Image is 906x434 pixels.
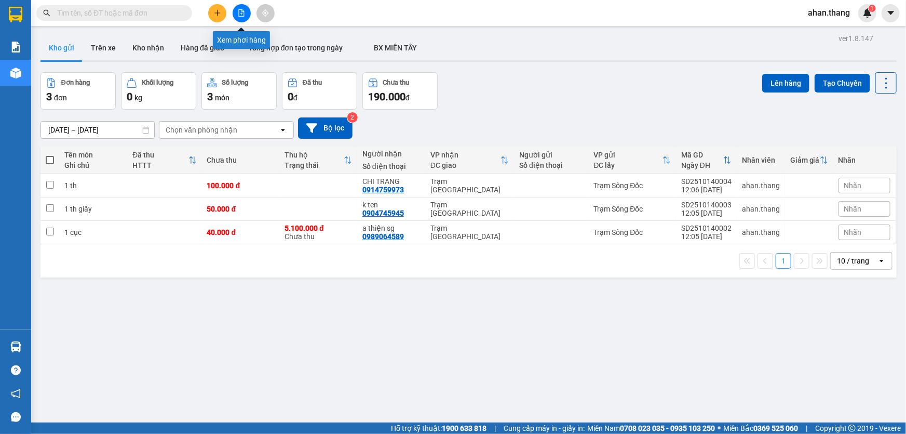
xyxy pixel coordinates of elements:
[11,389,21,399] span: notification
[844,205,862,213] span: Nhãn
[285,224,352,241] div: Chưa thu
[207,181,275,190] div: 100.000 đ
[54,94,67,102] span: đơn
[742,228,780,236] div: ahan.thang
[132,151,188,159] div: Đã thu
[124,35,172,60] button: Kho nhận
[288,90,293,103] span: 0
[201,72,277,110] button: Số lượng3món
[40,72,116,110] button: Đơn hàng3đơn
[742,181,780,190] div: ahan.thang
[681,177,732,186] div: SD2510140004
[870,5,874,12] span: 1
[64,181,122,190] div: 1 th
[494,423,496,434] span: |
[594,151,662,159] div: VP gửi
[362,232,404,241] div: 0989064589
[589,147,676,174] th: Toggle SortBy
[362,186,404,194] div: 0914759973
[207,205,275,213] div: 50.000 đ
[64,151,122,159] div: Tên món
[594,161,662,169] div: ĐC lấy
[594,181,671,190] div: Trạm Sông Đốc
[214,9,221,17] span: plus
[425,147,514,174] th: Toggle SortBy
[11,365,21,375] span: question-circle
[776,253,791,269] button: 1
[753,424,798,432] strong: 0369 525 060
[285,161,344,169] div: Trạng thái
[362,201,420,209] div: k ten
[681,186,732,194] div: 12:06 [DATE]
[41,122,154,138] input: Select a date range.
[83,35,124,60] button: Trên xe
[64,161,122,169] div: Ghi chú
[886,8,896,18] span: caret-down
[132,161,188,169] div: HTTT
[61,79,90,86] div: Đơn hàng
[681,201,732,209] div: SD2510140003
[215,94,229,102] span: món
[285,224,352,232] div: 5.100.000 đ
[430,161,501,169] div: ĐC giao
[207,90,213,103] span: 3
[208,4,226,22] button: plus
[806,423,807,434] span: |
[57,7,180,19] input: Tìm tên, số ĐT hoặc mã đơn
[279,126,287,134] svg: open
[40,35,83,60] button: Kho gửi
[368,90,405,103] span: 190.000
[790,156,820,164] div: Giảm giá
[303,79,322,86] div: Đã thu
[207,156,275,164] div: Chưa thu
[594,228,671,236] div: Trạm Sông Đốc
[844,228,862,236] span: Nhãn
[742,156,780,164] div: Nhân viên
[681,232,732,241] div: 12:05 [DATE]
[285,151,344,159] div: Thu hộ
[127,147,201,174] th: Toggle SortBy
[430,177,509,194] div: Trạm [GEOGRAPHIC_DATA]
[519,151,583,159] div: Người gửi
[882,4,900,22] button: caret-down
[262,9,269,17] span: aim
[869,5,876,12] sup: 1
[844,181,862,190] span: Nhãn
[587,423,715,434] span: Miền Nam
[815,74,870,93] button: Tạo Chuyến
[391,423,486,434] span: Hỗ trợ kỹ thuật:
[142,79,173,86] div: Khối lượng
[405,94,410,102] span: đ
[362,72,438,110] button: Chưa thu190.000đ
[362,209,404,217] div: 0904745945
[298,117,353,139] button: Bộ lọc
[383,79,410,86] div: Chưa thu
[519,161,583,169] div: Số điện thoại
[863,8,872,18] img: icon-new-feature
[362,224,420,232] div: a thiện sg
[594,205,671,213] div: Trạm Sông Đốc
[430,201,509,217] div: Trạm [GEOGRAPHIC_DATA]
[11,412,21,422] span: message
[742,205,780,213] div: ahan.thang
[800,6,858,19] span: ahan.thang
[723,423,798,434] span: Miền Bắc
[10,42,21,52] img: solution-icon
[10,68,21,78] img: warehouse-icon
[839,33,873,44] div: ver 1.8.147
[430,224,509,241] div: Trạm [GEOGRAPHIC_DATA]
[172,35,233,60] button: Hàng đã giao
[848,425,856,432] span: copyright
[362,150,420,158] div: Người nhận
[134,94,142,102] span: kg
[248,44,343,52] span: Tổng hợp đơn tạo trong ngày
[238,9,245,17] span: file-add
[166,125,237,135] div: Chọn văn phòng nhận
[64,205,122,213] div: 1 th giấy
[222,79,249,86] div: Số lượng
[207,228,275,236] div: 40.000 đ
[762,74,809,93] button: Lên hàng
[785,147,833,174] th: Toggle SortBy
[46,90,52,103] span: 3
[9,7,22,22] img: logo-vxr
